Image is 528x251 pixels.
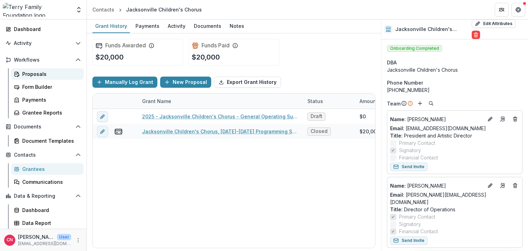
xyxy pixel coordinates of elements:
p: [PERSON_NAME] [390,116,483,123]
p: Director of Operations [390,206,519,213]
button: Delete [472,31,480,39]
h2: Funds Paid [201,42,230,49]
button: Search [427,99,435,108]
h2: Funds Awarded [105,42,146,49]
div: Proposals [22,70,78,78]
div: Grant History [92,21,130,31]
a: Go to contact [497,113,508,125]
button: Export Grant History [214,77,281,88]
h2: Jacksonville Children's Chorus [395,26,469,32]
div: Contacts [92,6,114,13]
span: Documents [14,124,73,130]
p: [PERSON_NAME] [390,182,483,189]
a: Dashboard [3,23,84,35]
div: $0 [360,113,366,120]
a: Form Builder [11,81,84,93]
span: Primary Contact [399,213,435,220]
button: Get Help [511,3,525,17]
span: Name : [390,116,406,122]
button: Open entity switcher [74,3,84,17]
button: Manually Log Grant [92,77,157,88]
p: User [57,234,71,240]
div: [PHONE_NUMBER] [387,86,522,94]
span: Closed [311,128,328,134]
button: Open Documents [3,121,84,132]
span: Phone Number [387,79,423,86]
span: Signatory [399,220,421,228]
a: Email: [PERSON_NAME][EMAIL_ADDRESS][DOMAIN_NAME] [390,191,519,206]
span: Onboarding Completed [387,45,442,52]
button: Open Data & Reporting [3,190,84,202]
p: [EMAIL_ADDRESS][DOMAIN_NAME] [18,241,71,247]
button: Open Contacts [3,149,84,160]
div: Carol Nieves [7,238,13,242]
div: Documents [191,21,224,31]
button: edit [97,111,108,122]
button: Open Activity [3,38,84,49]
a: Email: [EMAIL_ADDRESS][DOMAIN_NAME] [390,125,486,132]
button: Add [416,99,424,108]
nav: breadcrumb [90,5,205,15]
p: [PERSON_NAME] [18,233,54,241]
span: Financial Contact [399,154,438,161]
div: Dashboard [14,25,78,33]
div: Grant Name [138,94,303,109]
button: Deletes [511,181,519,190]
div: Activity [165,21,188,31]
p: Team [387,100,401,107]
a: Name: [PERSON_NAME] [390,182,483,189]
a: Grantee Reports [11,107,84,118]
span: Name : [390,183,406,189]
div: Status [303,94,355,109]
span: Data & Reporting [14,193,73,199]
button: Send Invite [390,163,428,171]
a: Proposals [11,68,84,80]
div: Status [303,97,327,105]
a: Jacksonville Children's Chorus, [DATE]-[DATE] Programming Support , 20000, Arts, Children's Services [142,128,299,135]
a: Notes [227,19,247,33]
div: Jacksonville Children's Chorus [387,66,522,73]
span: Contacts [14,152,73,158]
a: Dashboard [11,204,84,216]
a: Name: [PERSON_NAME] [390,116,483,123]
span: Email: [390,192,404,198]
button: edit [97,126,108,137]
div: Communications [22,178,78,186]
div: Dashboard [22,206,78,214]
div: Amount Awarded [355,94,407,109]
span: Signatory [399,147,421,154]
div: Grantees [22,165,78,173]
a: Documents [191,19,224,33]
span: Email: [390,125,404,131]
span: Activity [14,40,73,46]
button: Partners [495,3,509,17]
div: $20,000 [360,128,380,135]
span: Title : [390,206,403,212]
img: Terry Family Foundation logo [3,3,71,17]
div: Payments [133,21,162,31]
div: Payments [22,96,78,103]
a: Go to contact [497,180,508,191]
button: Deletes [511,115,519,123]
span: Title : [390,133,403,139]
a: Payments [11,94,84,105]
a: Grantees [11,163,84,175]
div: Grant Name [138,97,175,105]
div: Form Builder [22,83,78,91]
button: Send Invite [390,236,428,245]
div: Document Templates [22,137,78,144]
span: Draft [311,113,322,119]
div: Amount Awarded [355,97,405,105]
span: DBA [387,59,397,66]
a: Activity [165,19,188,33]
a: Grant History [92,19,130,33]
a: Payments [133,19,162,33]
button: Edit [486,115,494,123]
a: Document Templates [11,135,84,147]
p: $20,000 [96,52,124,62]
button: More [74,236,82,244]
button: view-payments [114,127,123,136]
